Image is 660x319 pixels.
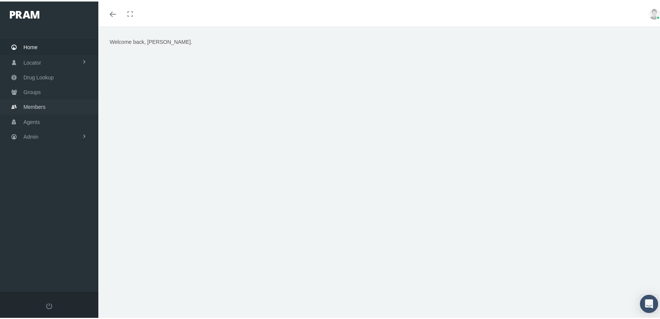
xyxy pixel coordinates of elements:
span: Home [23,39,37,53]
span: Admin [23,128,39,142]
span: Agents [23,113,40,128]
span: Drug Lookup [23,69,54,83]
span: Groups [23,84,41,98]
img: PRAM_20_x_78.png [10,9,39,17]
div: Open Intercom Messenger [640,293,658,311]
span: Locator [23,54,41,68]
span: Welcome back, [PERSON_NAME]. [110,37,192,43]
span: Members [23,98,45,113]
img: user-placeholder.jpg [649,7,660,18]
